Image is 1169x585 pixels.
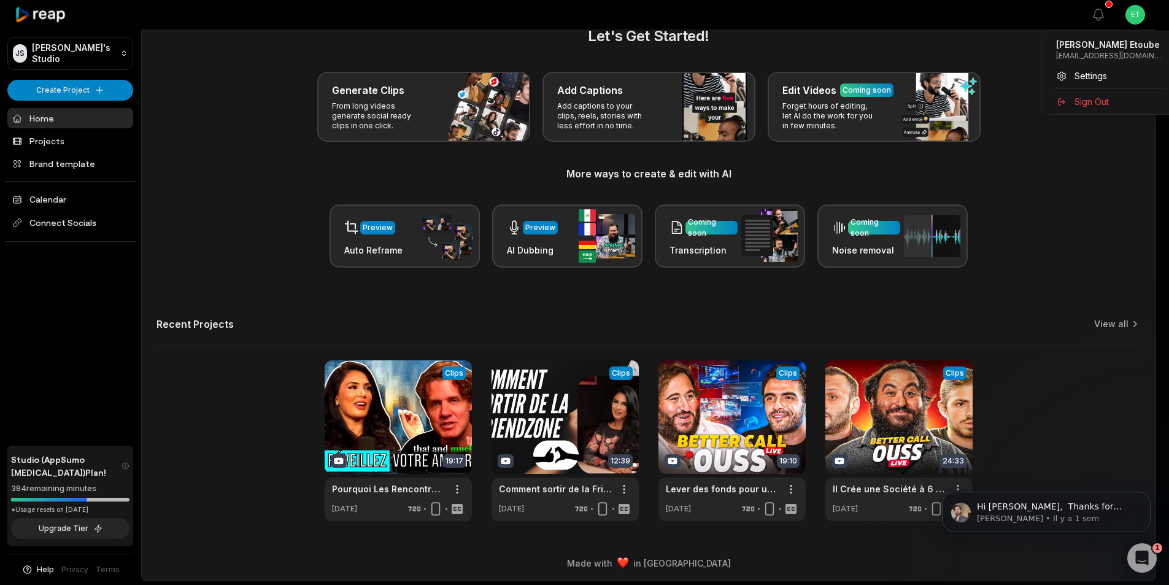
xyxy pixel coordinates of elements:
iframe: Intercom live chat [1127,543,1157,573]
p: [PERSON_NAME] Etoube [1056,39,1163,51]
p: [EMAIL_ADDRESS][DOMAIN_NAME] [1056,51,1163,61]
span: 1 [1152,543,1162,553]
span: Sign Out [1074,95,1109,108]
iframe: Intercom notifications message [924,466,1169,552]
span: Settings [1074,69,1107,82]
